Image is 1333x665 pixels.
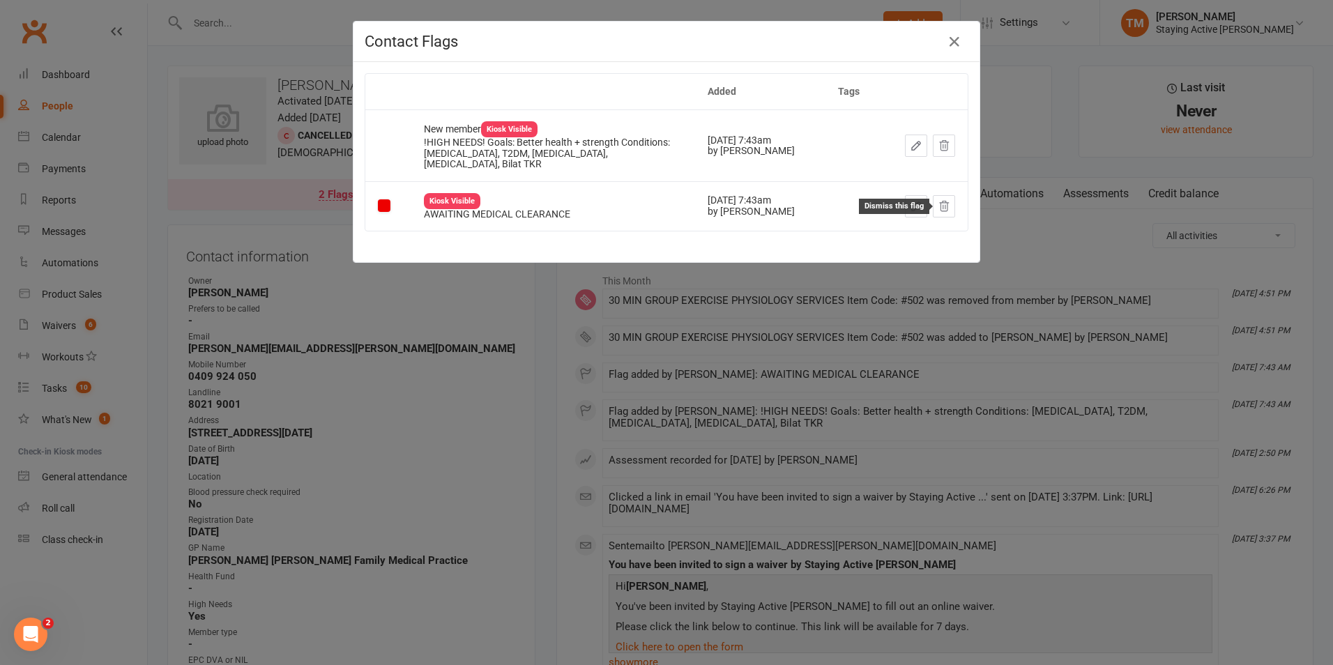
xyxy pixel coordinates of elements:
[933,195,955,217] button: Dismiss this flag
[481,121,538,137] div: Kiosk Visible
[695,109,825,181] td: [DATE] 7:43am by [PERSON_NAME]
[424,193,480,209] div: Kiosk Visible
[424,137,683,169] div: !HIGH NEEDS! Goals: Better health + strength Conditions: [MEDICAL_DATA], T2DM, [MEDICAL_DATA], [M...
[695,181,825,231] td: [DATE] 7:43am by [PERSON_NAME]
[424,123,538,135] span: New member
[943,31,966,53] button: Close
[859,199,929,213] div: Dismiss this flag
[424,209,683,220] div: AWAITING MEDICAL CLEARANCE
[695,74,825,109] th: Added
[14,618,47,651] iframe: Intercom live chat
[365,33,968,50] h4: Contact Flags
[825,74,880,109] th: Tags
[933,135,955,157] button: Dismiss this flag
[43,618,54,629] span: 2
